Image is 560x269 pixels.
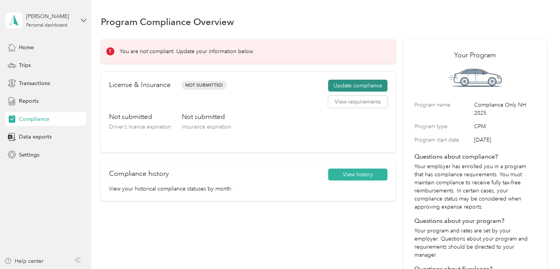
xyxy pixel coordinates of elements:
[517,226,560,269] iframe: Everlance-gr Chat Button Frame
[109,112,171,122] h3: Not submitted
[328,80,387,92] button: Update compliance
[414,122,471,130] label: Program type
[19,115,49,123] span: Compliance
[19,133,52,141] span: Data exports
[19,151,39,159] span: Settings
[414,216,536,226] h4: Questions about your program?
[474,122,536,130] span: CPM
[414,227,536,259] p: Your program and rates are set by your employer. Questions about your program and requirements sh...
[182,124,231,130] span: Insurance expiration
[414,50,536,60] h2: Your Program
[120,47,254,55] p: You are not compliant. Update your information below.
[474,136,536,144] span: [DATE]
[182,112,231,122] h3: Not submitted
[19,79,50,87] span: Transactions
[109,169,169,179] h2: Compliance history
[181,81,227,90] span: Not Submitted
[414,136,471,144] label: Program start date
[414,152,536,161] h4: Questions about compliance?
[19,43,34,52] span: Home
[109,80,171,90] h2: License & Insurance
[109,185,387,193] p: View your historical compliance statuses by month.
[19,61,31,69] span: Trips
[4,257,44,265] button: Help center
[19,97,39,105] span: Reports
[328,169,387,181] button: View history
[414,162,536,211] p: Your employer has enrolled you in a program that has compliance requirements. You must maintain c...
[328,96,387,108] button: View requirements
[474,101,536,117] span: Compliance Only NH 2025
[101,18,234,26] h1: Program Compliance Overview
[109,124,171,130] span: Driver’s license expiration
[26,12,74,20] div: [PERSON_NAME]
[414,101,471,117] label: Program name
[26,23,67,28] div: Personal dashboard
